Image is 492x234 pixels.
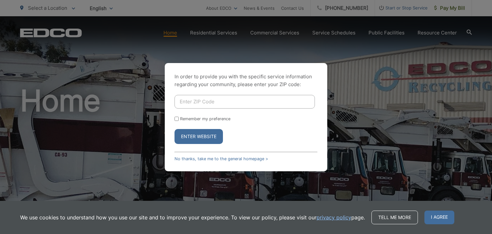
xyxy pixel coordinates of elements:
a: No thanks, take me to the general homepage > [175,156,268,161]
a: privacy policy [317,214,351,221]
input: Enter ZIP Code [175,95,315,109]
span: I agree [424,211,454,224]
button: Enter Website [175,129,223,144]
a: Tell me more [371,211,418,224]
p: In order to provide you with the specific service information regarding your community, please en... [175,73,317,88]
p: We use cookies to understand how you use our site and to improve your experience. To view our pol... [20,214,365,221]
label: Remember my preference [180,116,230,121]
